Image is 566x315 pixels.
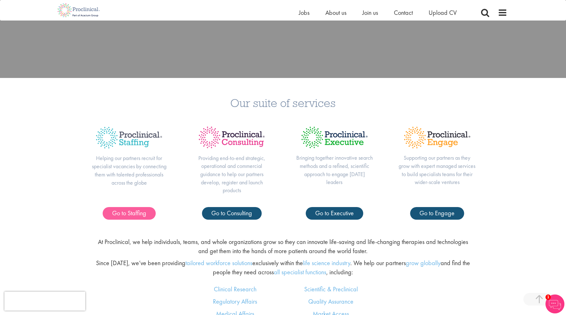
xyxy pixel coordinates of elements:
a: Scientific & Preclinical [304,285,358,293]
p: Bringing together innovative search methods and a refined, scientific approach to engage [DATE] l... [296,154,373,186]
img: Proclinical Title [296,121,373,154]
a: Quality Assurance [308,297,353,306]
span: Go to Staffing [112,209,146,217]
span: Go to Engage [419,209,455,217]
a: tailored workforce solutions [185,259,252,267]
a: Go to Executive [306,207,363,220]
a: all specialist functions [274,268,326,276]
a: Regulatory Affairs [213,297,257,306]
a: Clinical Research [214,285,256,293]
span: Go to Consulting [211,209,252,217]
a: Go to Staffing [103,207,156,220]
p: Providing end-to-end strategic, operational and commercial guidance to help our partners develop,... [193,154,270,195]
h3: Our suite of services [5,97,561,109]
a: life science industry [303,259,350,267]
p: At Proclinical, we help individuals, teams, and whole organizations grow so they can innovate lif... [96,237,470,255]
a: Contact [394,9,413,17]
a: grow globally [406,259,441,267]
img: Proclinical Title [193,121,270,154]
a: About us [325,9,346,17]
span: 1 [545,294,551,300]
a: Join us [362,9,378,17]
span: Go to Executive [315,209,354,217]
a: Jobs [299,9,310,17]
a: Go to Consulting [202,207,262,220]
p: Since [DATE], we’ve been providing exclusively within the . We help our partners and find the peo... [96,259,470,276]
img: Proclinical Title [398,121,476,154]
p: Helping our partners recruit for specialist vacancies by connecting them with talented profession... [90,154,168,187]
a: Upload CV [429,9,457,17]
img: Chatbot [545,294,564,313]
img: Proclinical Title [90,121,168,154]
p: Supporting our partners as they grow with expert managed services to build specialists teams for ... [398,154,476,186]
iframe: reCAPTCHA [4,292,85,311]
a: Go to Engage [410,207,464,220]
